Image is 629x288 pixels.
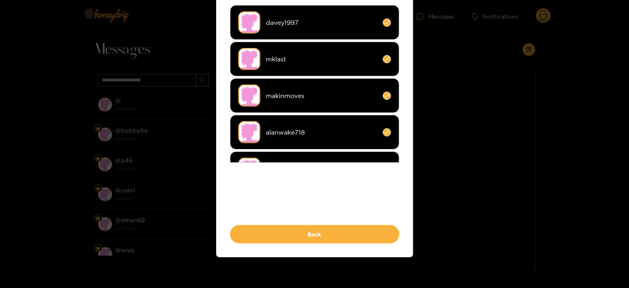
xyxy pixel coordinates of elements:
[238,121,260,143] img: no-avatar.png
[266,91,377,100] span: makinmoves
[238,48,260,70] img: no-avatar.png
[266,55,377,64] span: mklast
[266,128,377,137] span: alanwake718
[238,11,260,33] img: no-avatar.png
[238,158,260,180] img: no-avatar.png
[266,18,377,27] span: davey1997
[230,225,399,244] button: Back
[238,85,260,107] img: no-avatar.png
